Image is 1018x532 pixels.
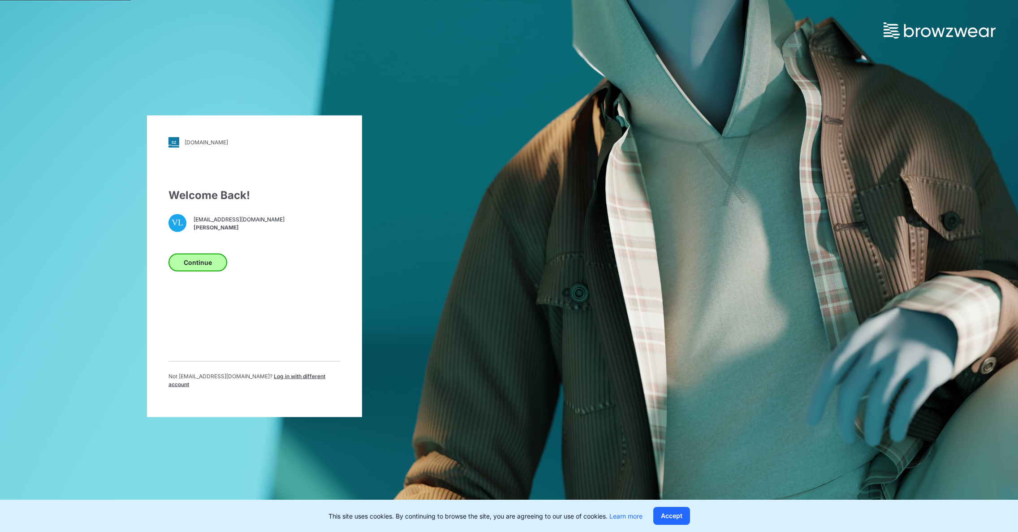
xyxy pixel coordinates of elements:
div: VL [168,214,186,232]
button: Continue [168,253,227,271]
span: [EMAIL_ADDRESS][DOMAIN_NAME] [194,216,285,224]
a: [DOMAIN_NAME] [168,137,341,147]
div: [DOMAIN_NAME] [185,139,228,146]
a: Learn more [609,512,643,520]
img: svg+xml;base64,PHN2ZyB3aWR0aD0iMjgiIGhlaWdodD0iMjgiIHZpZXdCb3g9IjAgMCAyOCAyOCIgZmlsbD0ibm9uZSIgeG... [168,137,179,147]
p: Not [EMAIL_ADDRESS][DOMAIN_NAME] ? [168,372,341,388]
button: Accept [653,507,690,525]
span: [PERSON_NAME] [194,224,285,232]
p: This site uses cookies. By continuing to browse the site, you are agreeing to our use of cookies. [328,511,643,521]
div: Welcome Back! [168,187,341,203]
img: browzwear-logo.73288ffb.svg [884,22,996,39]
